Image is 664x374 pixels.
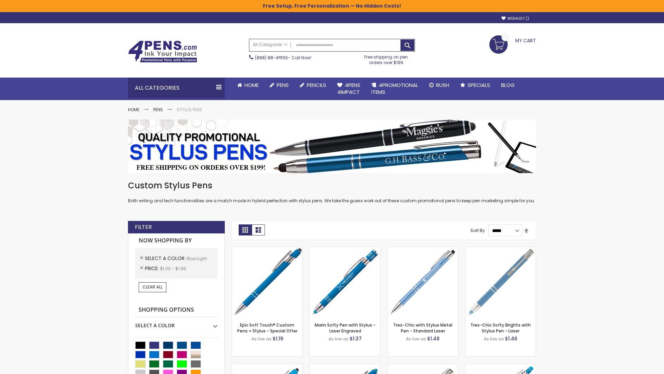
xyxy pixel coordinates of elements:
strong: Now Shopping by [135,233,218,248]
span: - Call Now! [255,55,311,61]
a: All Categories [249,39,291,51]
img: Tres-Chic with Stylus Metal Pen - Standard Laser-Blue - Light [388,247,458,317]
a: Ellipse Stylus Pen - Standard Laser-Blue - Light [232,364,302,369]
span: Price [145,265,160,272]
a: Phoenix Softy Brights with Stylus Pen - Laser-Blue - Light [465,364,536,369]
span: Clear All [142,284,163,290]
span: $1.00 - $1.99 [160,266,186,271]
div: Both writing and tech functionalities are a match made in hybrid perfection with stylus pens. We ... [128,180,536,204]
span: Home [245,81,259,89]
span: All Categories [253,42,287,47]
a: Blog [496,78,520,93]
strong: Shopping Options [135,303,218,318]
span: As low as [406,336,426,342]
label: Sort By [470,228,485,233]
a: Tres-Chic Softy Brights with Stylus Pen - Laser [470,322,531,333]
a: Ellipse Softy Brights with Stylus Pen - Laser-Blue - Light [310,364,380,369]
a: Tres-Chic with Stylus Metal Pen - Standard Laser-Blue - Light [388,247,458,252]
a: (888) 88-4PENS [255,55,288,61]
a: 4P-MS8B-Blue - Light [232,247,302,252]
span: Blog [501,81,515,89]
a: Clear All [139,282,166,292]
a: Tres-Chic Softy Brights with Stylus Pen - Laser-Blue - Light [465,247,536,252]
span: As low as [484,336,504,342]
img: Tres-Chic Softy Brights with Stylus Pen - Laser-Blue - Light [465,247,536,317]
strong: Filter [135,223,152,231]
a: Wishlist [501,16,529,21]
div: All Categories [128,78,225,98]
a: Rush [424,78,455,93]
a: 4PROMOTIONALITEMS [366,78,424,100]
span: $1.19 [273,335,283,342]
a: Home [128,107,139,113]
a: Specials [455,78,496,93]
img: Marin Softy Pen with Stylus - Laser Engraved-Blue - Light [310,247,380,317]
strong: Grid [239,224,252,235]
a: Epic Soft Touch® Custom Pens + Stylus - Special Offer [237,322,297,333]
a: Home [232,78,264,93]
h1: Custom Stylus Pens [128,180,536,191]
a: Tres-Chic with Stylus Metal Pen - Standard Laser [393,322,452,333]
span: $1.48 [427,335,440,342]
span: Pens [277,81,289,89]
span: Rush [436,81,449,89]
span: 4Pens 4impact [337,81,360,96]
a: Pens [153,107,163,113]
span: 4PROMOTIONAL ITEMS [371,81,418,96]
span: As low as [329,336,349,342]
img: Stylus Pens [128,119,536,173]
strong: Stylus Pens [177,107,202,113]
span: Select A Color [145,255,187,262]
a: Pencils [294,78,332,93]
img: 4P-MS8B-Blue - Light [232,247,302,317]
a: Tres-Chic Touch Pen - Standard Laser-Blue - Light [388,364,458,369]
span: Blue Light [187,256,207,261]
a: Pens [264,78,294,93]
div: Free shipping on pen orders over $199 [357,52,415,65]
img: 4Pens Custom Pens and Promotional Products [128,41,197,63]
span: $1.46 [505,335,517,342]
span: Specials [468,81,490,89]
a: 4Pens4impact [332,78,366,100]
span: $1.37 [350,335,362,342]
a: Marin Softy Pen with Stylus - Laser Engraved-Blue - Light [310,247,380,252]
span: As low as [251,336,271,342]
div: Select A Color [135,317,218,329]
a: Marin Softy Pen with Stylus - Laser Engraved [315,322,376,333]
span: Pencils [307,81,326,89]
